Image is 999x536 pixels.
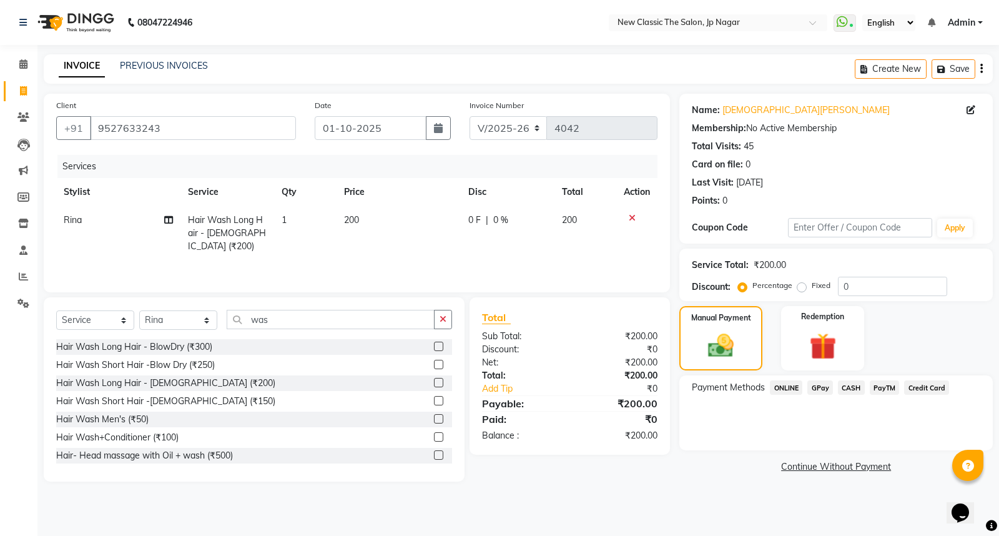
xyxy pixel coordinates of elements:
div: Total: [473,369,570,382]
div: Services [57,155,667,178]
label: Client [56,100,76,111]
th: Service [180,178,274,206]
b: 08047224946 [137,5,192,40]
th: Disc [461,178,554,206]
div: Sub Total: [473,330,570,343]
a: PREVIOUS INVOICES [120,60,208,71]
div: Balance : [473,429,570,442]
div: Discount: [473,343,570,356]
div: Coupon Code [692,221,788,234]
button: Save [932,59,975,79]
label: Percentage [752,280,792,291]
span: GPay [807,380,833,395]
label: Date [315,100,332,111]
div: ₹200.00 [570,396,667,411]
th: Qty [274,178,337,206]
button: Create New [855,59,927,79]
div: 0 [722,194,727,207]
img: logo [32,5,117,40]
span: Rina [64,214,82,226]
div: Hair Wash Long Hair - [DEMOGRAPHIC_DATA] (₹200) [56,377,275,390]
button: +91 [56,116,91,140]
a: INVOICE [59,55,105,77]
div: Hair Wash Long Hair - BlowDry (₹300) [56,340,212,354]
span: 200 [562,214,577,226]
div: Hair- Head massage with Oil + wash (₹500) [56,449,233,462]
div: ₹200.00 [570,330,667,343]
label: Manual Payment [691,312,751,324]
div: Name: [692,104,720,117]
span: Payment Methods [692,381,765,394]
div: Payable: [473,396,570,411]
input: Search or Scan [227,310,435,329]
div: Card on file: [692,158,743,171]
div: ₹200.00 [570,356,667,369]
th: Action [616,178,657,206]
div: ₹200.00 [754,259,786,272]
button: Apply [937,219,973,237]
div: Hair Wash Short Hair -Blow Dry (₹250) [56,359,215,372]
span: CASH [838,380,865,395]
span: 0 % [493,214,508,227]
a: Add Tip [473,382,586,395]
div: 45 [744,140,754,153]
label: Redemption [801,311,844,322]
span: Credit Card [904,380,949,395]
th: Stylist [56,178,180,206]
span: ONLINE [770,380,802,395]
div: Net: [473,356,570,369]
th: Total [554,178,617,206]
iframe: chat widget [947,486,987,524]
div: Hair Wash Short Hair -[DEMOGRAPHIC_DATA] (₹150) [56,395,275,408]
div: Total Visits: [692,140,741,153]
div: Paid: [473,412,570,427]
span: PayTM [870,380,900,395]
div: ₹200.00 [570,429,667,442]
div: ₹0 [586,382,667,395]
span: Total [482,311,511,324]
span: Admin [948,16,975,29]
th: Price [337,178,461,206]
span: 200 [344,214,359,226]
span: 1 [282,214,287,226]
img: _gift.svg [801,330,845,363]
div: Discount: [692,280,731,294]
img: _cash.svg [700,331,742,360]
span: | [486,214,488,227]
div: ₹200.00 [570,369,667,382]
input: Enter Offer / Coupon Code [788,218,932,237]
span: 0 F [468,214,481,227]
a: Continue Without Payment [682,460,990,474]
input: Search by Name/Mobile/Email/Code [90,116,296,140]
div: ₹0 [570,412,667,427]
div: Service Total: [692,259,749,272]
div: [DATE] [736,176,763,189]
div: Points: [692,194,720,207]
div: No Active Membership [692,122,980,135]
span: Hair Wash Long Hair - [DEMOGRAPHIC_DATA] (₹200) [188,214,266,252]
div: Hair Wash Men's (₹50) [56,413,149,426]
div: Membership: [692,122,746,135]
label: Fixed [812,280,830,291]
div: Last Visit: [692,176,734,189]
a: [DEMOGRAPHIC_DATA][PERSON_NAME] [722,104,890,117]
label: Invoice Number [470,100,524,111]
div: Hair Wash+Conditioner (₹100) [56,431,179,444]
div: ₹0 [570,343,667,356]
div: 0 [746,158,750,171]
